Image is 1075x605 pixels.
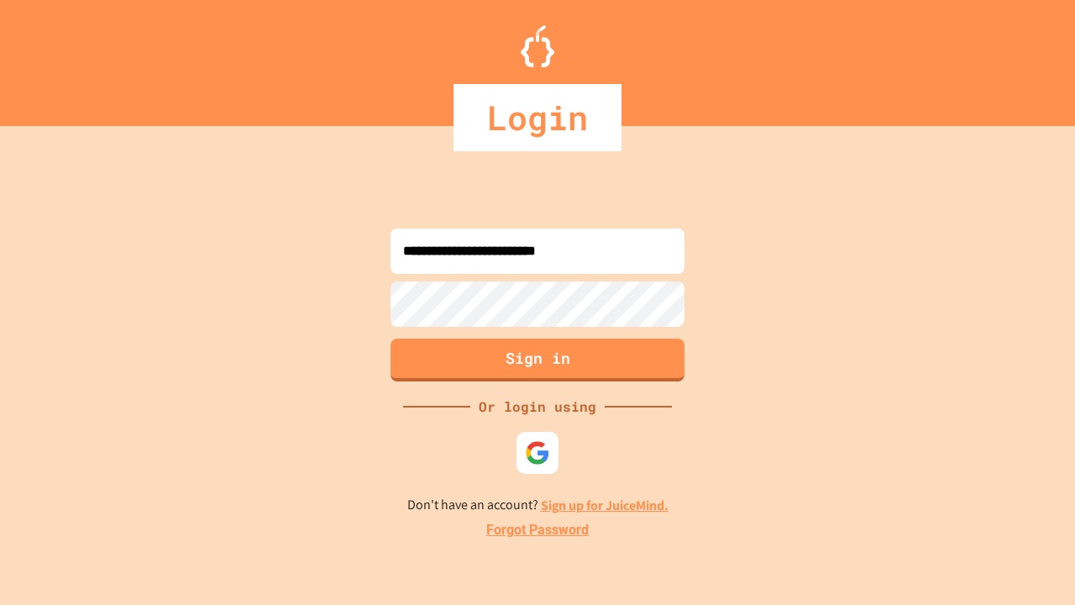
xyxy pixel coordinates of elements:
div: Login [454,84,621,151]
a: Forgot Password [486,520,589,540]
img: google-icon.svg [525,440,550,466]
div: Or login using [470,397,605,417]
a: Sign up for JuiceMind. [541,497,669,514]
img: Logo.svg [521,25,554,67]
button: Sign in [391,339,684,381]
p: Don't have an account? [407,495,669,516]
